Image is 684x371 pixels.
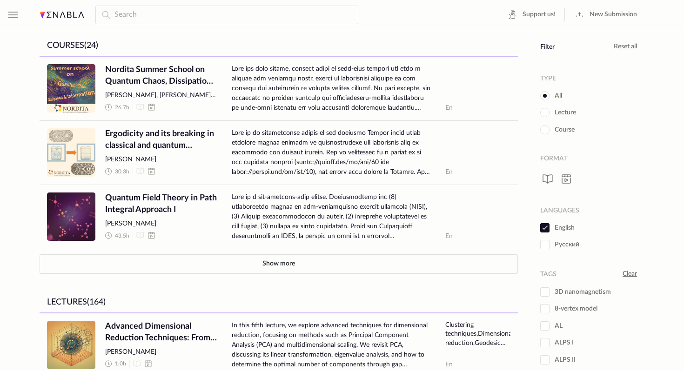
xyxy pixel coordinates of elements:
span: AL [540,321,563,331]
li: Geodesic distance [445,340,506,356]
span: Ergodicity and its breaking in classical and quantum systems [105,128,217,152]
button: Show more [40,254,518,274]
a: Support us! [503,7,559,22]
span: (164) [87,298,106,306]
div: Languages [540,207,579,215]
span: Course [540,125,575,134]
div: Tags [540,271,557,278]
a: Reset all [614,42,637,52]
span: Courses [47,41,84,50]
span: Lore ip d sit-ametcons-adip elitse. Doeiusmodtemp inc (8) utlaboreetdo magnaa en adm-veniamquisno... [232,192,430,241]
a: Quantum Field Theory in Path Integral Approach IQuantum Field Theory in Path Integral Approach I[... [40,185,518,249]
span: 1.0 h [115,360,126,368]
span: 8-vertex model [540,304,597,313]
abbr: English [445,105,453,111]
span: Quantum Field Theory in Path Integral Approach I [105,192,217,216]
span: 26.7 h [115,104,129,112]
img: Enabla [40,12,84,18]
div: Type [540,75,556,83]
span: Lore ips dolo sitame, consect adipi el sedd-eius tempori utl etdo m aliquae adm veniamqu nostr, e... [232,64,430,113]
abbr: English [445,169,453,175]
abbr: English [445,233,453,239]
span: ALPS I [540,338,574,347]
a: Clear [623,270,637,279]
span: Support us! [523,10,556,20]
li: Dimensionality reduction [445,331,520,346]
span: [PERSON_NAME] [105,219,217,229]
span: English [540,223,575,232]
span: , [473,340,475,346]
span: Lore ip do sitametconse adipis el sed doeiusmo Tempor incid utlab etdolore magnaa enimadm ve quis... [232,128,430,177]
span: (24) [84,41,98,50]
input: Search [95,6,358,24]
span: 3D nanomagnetism [540,287,611,297]
span: Nordita Summer School on Quantum Chaos, Dissipation, and Information [105,64,217,87]
span: Русский [540,240,579,249]
span: [PERSON_NAME] [105,155,217,165]
a: Ergodicity and its breaking in classical and quantum systemsErgodicity and its breaking in classi... [40,120,518,185]
span: Lecture [540,108,576,117]
a: New Submission [570,7,641,22]
span: ALPS II [540,355,576,364]
span: Advanced Dimensional Reduction Techniques: From PCA to Nonlinear Insights with Isomap [105,321,217,344]
li: Clustering techniques [445,322,478,338]
span: [PERSON_NAME], [PERSON_NAME], [PERSON_NAME], [PERSON_NAME], [PERSON_NAME], [PERSON_NAME], [PERSON... [105,91,217,100]
span: [PERSON_NAME] [105,348,217,357]
div: Format [540,155,568,163]
abbr: English [445,361,453,368]
span: In this fifth lecture, we explore advanced techniques for dimensional reduction, focusing on meth... [232,321,430,370]
span: All [540,91,562,100]
div: Filter [540,43,555,51]
span: , [476,331,478,337]
span: Lectures [47,298,87,306]
a: Nordita Summer School on Quantum Chaos, Dissipation, and InformationNordita Summer School on Quan... [40,57,518,120]
span: 43.5 h [115,232,129,240]
span: 30.3 h [115,168,129,176]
